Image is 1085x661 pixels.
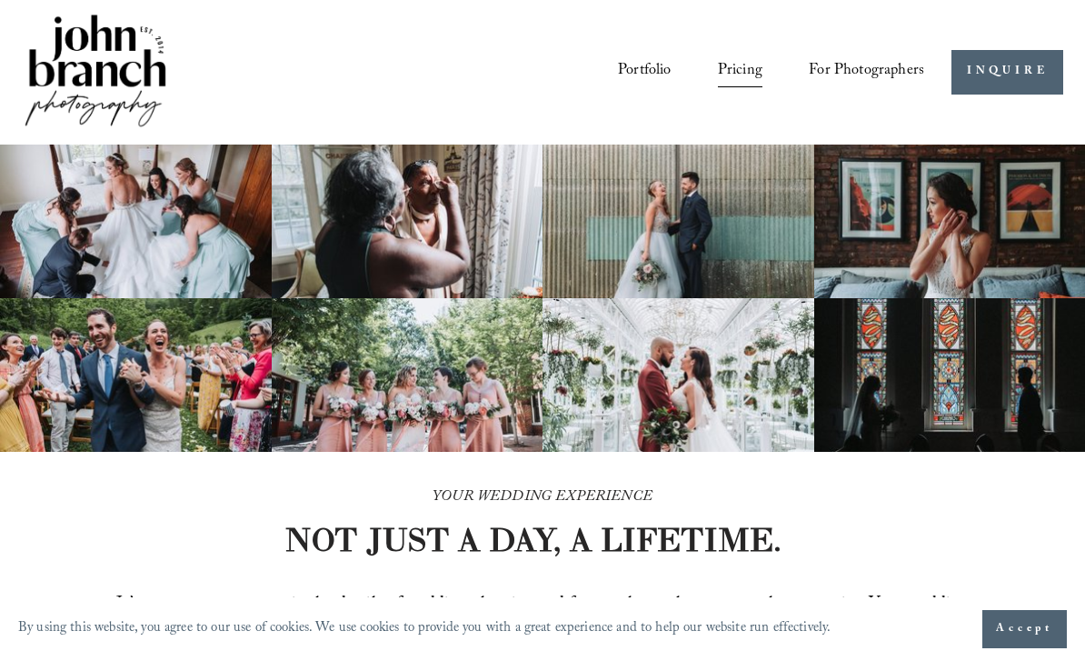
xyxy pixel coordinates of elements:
[718,56,762,89] a: Pricing
[951,50,1063,95] a: INQUIRE
[284,519,781,560] strong: NOT JUST A DAY, A LIFETIME.
[618,56,671,89] a: Portfolio
[22,11,169,134] img: John Branch IV Photography
[542,145,814,298] img: A bride and groom standing together, laughing, with the bride holding a bouquet in front of a cor...
[809,57,924,87] span: For Photographers
[982,610,1067,648] button: Accept
[809,56,924,89] a: folder dropdown
[996,620,1053,638] span: Accept
[272,298,543,452] img: A bride and four bridesmaids in pink dresses, holding bouquets with pink and white flowers, smili...
[542,298,814,452] img: Bride and groom standing in an elegant greenhouse with chandeliers and lush greenery.
[18,616,831,643] p: By using this website, you agree to our use of cookies. We use cookies to provide you with a grea...
[272,145,543,298] img: Woman applying makeup to another woman near a window with floral curtains and autumn flowers.
[433,486,652,510] em: YOUR WEDDING EXPERIENCE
